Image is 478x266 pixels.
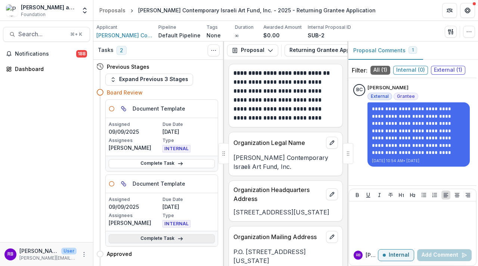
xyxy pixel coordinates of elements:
[18,31,66,38] span: Search...
[61,248,77,254] p: User
[263,24,302,31] p: Awarded Amount
[227,44,278,56] button: Proposal
[367,84,409,92] p: [PERSON_NAME]
[15,65,84,73] div: Dashboard
[417,249,472,261] button: Add Comment
[356,87,363,92] div: Beth Citron
[372,158,465,164] p: [DATE] 10:54 AM • [DATE]
[109,137,161,144] p: Assignees
[15,51,76,57] span: Notifications
[389,252,409,259] p: Internal
[353,191,362,199] button: Bold
[460,3,475,18] button: Get Help
[96,31,152,39] a: [PERSON_NAME] Contemporary Israeli Art Fund, Inc.
[386,191,395,199] button: Strike
[76,50,87,58] span: 188
[207,31,221,39] p: None
[347,41,423,60] button: Proposal Comments
[378,249,414,261] button: Internal
[109,212,161,219] p: Assignees
[442,3,457,18] button: Partners
[441,191,450,199] button: Align Left
[109,121,161,128] p: Assigned
[162,212,215,219] p: Type
[109,219,161,227] p: [PERSON_NAME]
[80,3,90,18] button: Open entity switcher
[285,44,392,56] button: Returning Grantee Application
[117,46,127,55] span: 2
[80,250,89,259] button: More
[370,66,390,75] span: All ( 1 )
[162,145,190,152] span: INTERNAL
[419,191,428,199] button: Bullet List
[356,253,360,257] div: Rebecca Bloch
[19,255,77,262] p: [PERSON_NAME][EMAIL_ADDRESS][DOMAIN_NAME]
[233,153,338,171] p: [PERSON_NAME] Contemporary Israeli Art Fund, Inc.
[364,191,373,199] button: Underline
[233,185,323,203] p: Organization Headquarters Address
[107,89,143,96] h4: Board Review
[453,191,462,199] button: Align Center
[235,31,239,39] p: ∞
[233,247,338,265] p: P.O. [STREET_ADDRESS][US_STATE]
[118,103,130,115] button: View dependent tasks
[96,24,117,31] p: Applicant
[233,138,323,147] p: Organization Legal Name
[326,137,338,149] button: edit
[326,231,338,243] button: edit
[6,4,18,16] img: Philip and Muriel Berman Foundation
[109,128,161,136] p: 09/09/2025
[393,66,428,75] span: Internal ( 0 )
[233,232,323,241] p: Organization Mailing Address
[3,48,90,60] button: Notifications188
[430,191,439,199] button: Ordered List
[109,196,161,203] p: Assigned
[397,94,415,99] span: Grantee
[263,31,280,39] p: $0.00
[463,191,472,199] button: Align Right
[109,203,161,211] p: 09/09/2025
[96,5,128,16] a: Proposals
[7,252,13,257] div: Rebecca Bloch
[109,234,215,243] a: Complete Task
[107,63,149,71] h4: Previous Stages
[326,188,338,200] button: edit
[158,24,176,31] p: Pipeline
[162,196,215,203] p: Due Date
[99,6,125,14] div: Proposals
[375,191,384,199] button: Italicize
[371,94,389,99] span: External
[98,47,114,53] h3: Tasks
[366,251,378,259] p: [PERSON_NAME]
[352,66,367,75] p: Filter:
[412,47,414,53] span: 1
[158,31,201,39] p: Default Pipeline
[105,74,193,86] button: Expand Previous 3 Stages
[162,203,215,211] p: [DATE]
[109,159,215,168] a: Complete Task
[19,247,58,255] p: [PERSON_NAME]
[235,24,254,31] p: Duration
[118,178,130,190] button: View dependent tasks
[162,137,215,144] p: Type
[308,24,351,31] p: Internal Proposal ID
[21,3,77,11] div: [PERSON_NAME] and [PERSON_NAME] Foundation
[109,144,161,152] p: [PERSON_NAME]
[133,180,185,188] h5: Document Template
[3,27,90,42] button: Search...
[207,24,218,31] p: Tags
[233,208,338,217] p: [STREET_ADDRESS][US_STATE]
[138,6,376,14] div: [PERSON_NAME] Contemporary Israeli Art Fund, Inc. - 2025 - Returning Grantee Application
[162,220,190,228] span: INTERNAL
[208,44,220,56] button: Toggle View Cancelled Tasks
[431,66,465,75] span: External ( 1 )
[133,105,185,112] h5: Document Template
[107,250,132,258] h4: Approved
[308,31,325,39] p: SUB-2
[69,30,84,38] div: ⌘ + K
[162,121,215,128] p: Due Date
[162,128,215,136] p: [DATE]
[408,191,417,199] button: Heading 2
[397,191,406,199] button: Heading 1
